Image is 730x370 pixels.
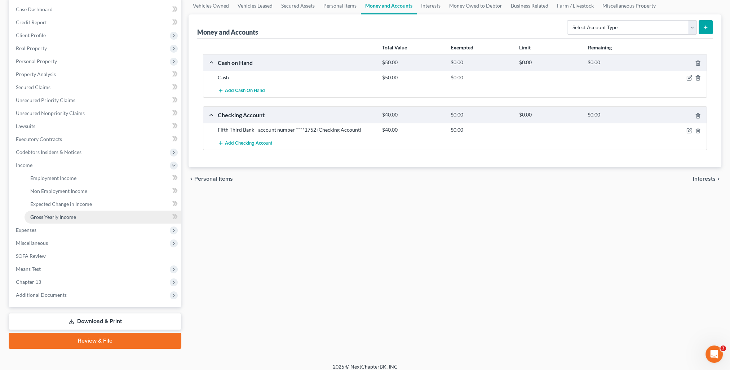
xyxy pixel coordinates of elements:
[214,59,379,66] div: Cash on Hand
[379,111,447,118] div: $40.00
[194,176,233,182] span: Personal Items
[25,211,181,224] a: Gross Yearly Income
[693,176,716,182] span: Interests
[447,126,516,133] div: $0.00
[10,250,181,263] a: SOFA Review
[519,44,531,50] strong: Limit
[16,279,41,285] span: Chapter 13
[16,227,36,233] span: Expenses
[218,84,265,97] button: Add Cash on Hand
[10,133,181,146] a: Executory Contracts
[447,59,516,66] div: $0.00
[214,111,379,119] div: Checking Account
[25,185,181,198] a: Non Employment Income
[225,88,265,94] span: Add Cash on Hand
[10,81,181,94] a: Secured Claims
[584,59,652,66] div: $0.00
[214,126,379,133] div: Fifth Third Bank - account number ****1752 (Checking Account)
[16,84,50,90] span: Secured Claims
[30,188,87,194] span: Non Employment Income
[16,136,62,142] span: Executory Contracts
[30,214,76,220] span: Gross Yearly Income
[25,172,181,185] a: Employment Income
[16,292,67,298] span: Additional Documents
[705,345,723,363] iframe: Intercom live chat
[16,149,81,155] span: Codebtors Insiders & Notices
[30,201,92,207] span: Expected Change in Income
[716,176,721,182] i: chevron_right
[16,6,53,12] span: Case Dashboard
[516,111,584,118] div: $0.00
[16,71,56,77] span: Property Analysis
[379,126,447,133] div: $40.00
[225,140,272,146] span: Add Checking Account
[379,59,447,66] div: $50.00
[379,74,447,81] div: $50.00
[30,175,76,181] span: Employment Income
[16,58,57,64] span: Personal Property
[16,19,47,25] span: Credit Report
[447,111,516,118] div: $0.00
[16,110,85,116] span: Unsecured Nonpriority Claims
[382,44,407,50] strong: Total Value
[10,16,181,29] a: Credit Report
[214,74,379,81] div: Cash
[189,176,233,182] button: chevron_left Personal Items
[16,32,46,38] span: Client Profile
[693,176,721,182] button: Interests chevron_right
[9,313,181,330] a: Download & Print
[10,107,181,120] a: Unsecured Nonpriority Claims
[588,44,612,50] strong: Remaining
[16,97,75,103] span: Unsecured Priority Claims
[516,59,584,66] div: $0.00
[16,253,46,259] span: SOFA Review
[218,136,272,150] button: Add Checking Account
[16,240,48,246] span: Miscellaneous
[10,3,181,16] a: Case Dashboard
[16,266,41,272] span: Means Test
[25,198,181,211] a: Expected Change in Income
[16,45,47,51] span: Real Property
[451,44,473,50] strong: Exempted
[189,176,194,182] i: chevron_left
[10,94,181,107] a: Unsecured Priority Claims
[16,162,32,168] span: Income
[720,345,726,351] span: 3
[197,28,258,36] div: Money and Accounts
[16,123,35,129] span: Lawsuits
[447,74,516,81] div: $0.00
[10,68,181,81] a: Property Analysis
[10,120,181,133] a: Lawsuits
[584,111,652,118] div: $0.00
[9,333,181,349] a: Review & File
